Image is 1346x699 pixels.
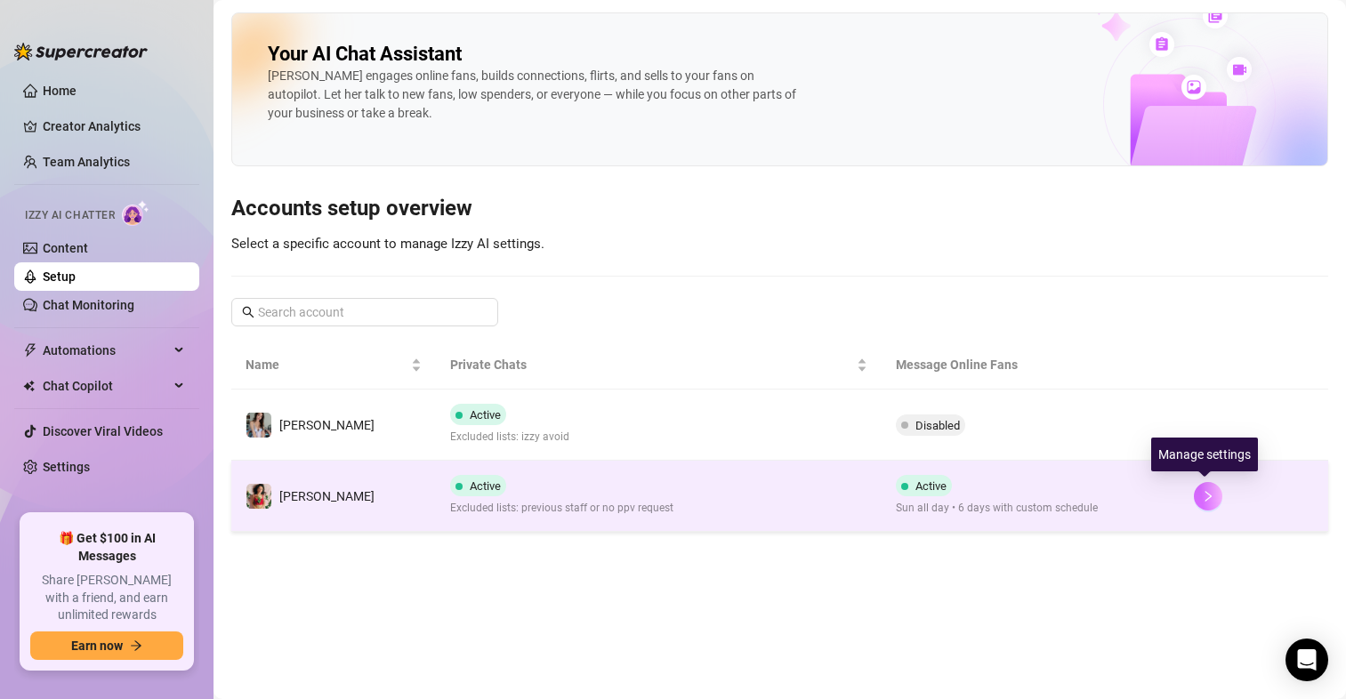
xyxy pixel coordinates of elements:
[279,418,375,432] span: [PERSON_NAME]
[43,298,134,312] a: Chat Monitoring
[130,639,142,652] span: arrow-right
[30,631,183,660] button: Earn nowarrow-right
[71,639,123,653] span: Earn now
[43,241,88,255] a: Content
[43,84,77,98] a: Home
[450,355,854,374] span: Private Chats
[1151,438,1258,471] div: Manage settings
[25,207,115,224] span: Izzy AI Chatter
[43,372,169,400] span: Chat Copilot
[242,306,254,318] span: search
[43,269,76,284] a: Setup
[268,42,462,67] h2: Your AI Chat Assistant
[279,489,375,503] span: [PERSON_NAME]
[43,112,185,141] a: Creator Analytics
[246,484,271,509] img: maki
[915,419,960,432] span: Disabled
[1194,482,1222,510] button: right
[43,336,169,365] span: Automations
[450,429,569,446] span: Excluded lists: izzy avoid
[43,460,90,474] a: Settings
[231,341,436,390] th: Name
[231,236,544,252] span: Select a specific account to manage Izzy AI settings.
[23,343,37,358] span: thunderbolt
[1286,639,1328,681] div: Open Intercom Messenger
[43,424,163,438] a: Discover Viral Videos
[122,200,149,226] img: AI Chatter
[915,479,947,493] span: Active
[30,572,183,624] span: Share [PERSON_NAME] with a friend, and earn unlimited rewards
[246,413,271,438] img: Maki
[30,530,183,565] span: 🎁 Get $100 in AI Messages
[268,67,802,123] div: [PERSON_NAME] engages online fans, builds connections, flirts, and sells to your fans on autopilo...
[43,155,130,169] a: Team Analytics
[470,479,501,493] span: Active
[246,355,407,374] span: Name
[436,341,883,390] th: Private Chats
[1202,490,1214,502] span: right
[258,302,473,322] input: Search account
[14,43,148,60] img: logo-BBDzfeDw.svg
[231,195,1328,223] h3: Accounts setup overview
[882,341,1179,390] th: Message Online Fans
[23,380,35,392] img: Chat Copilot
[470,408,501,422] span: Active
[450,500,673,517] span: Excluded lists: previous staff or no ppv request
[896,500,1098,517] span: Sun all day • 6 days with custom schedule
